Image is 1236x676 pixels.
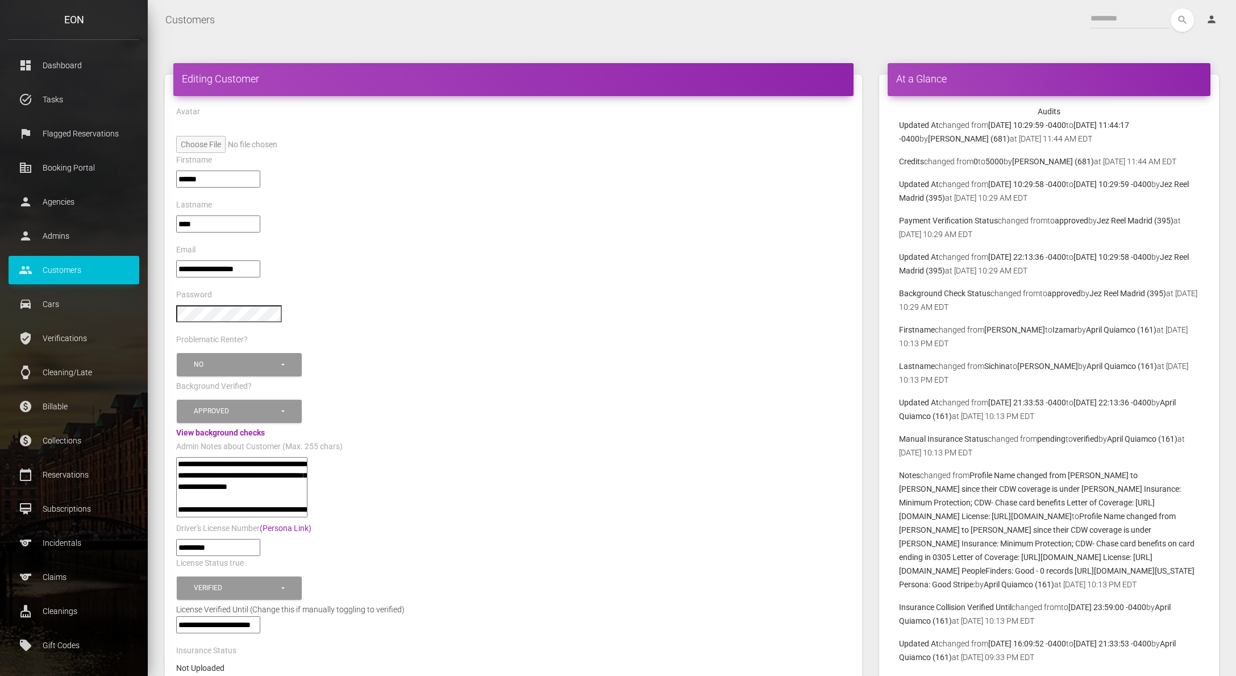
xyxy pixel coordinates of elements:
[17,91,131,108] p: Tasks
[899,177,1199,205] p: changed from to by at [DATE] 10:29 AM EDT
[984,580,1054,589] b: April Quiamco (161)
[17,603,131,620] p: Cleanings
[1107,434,1177,443] b: April Quiamco (161)
[1073,639,1151,648] b: [DATE] 21:33:53 -0400
[17,227,131,244] p: Admins
[17,500,131,517] p: Subscriptions
[9,119,139,148] a: flag Flagged Reservations
[899,325,935,334] b: Firstname
[1055,216,1088,225] b: approved
[17,159,131,176] p: Booking Portal
[1097,216,1173,225] b: Jez Reel Madrid (395)
[17,330,131,347] p: Verifications
[194,407,280,416] div: Approved
[899,250,1199,277] p: changed from to by at [DATE] 10:29 AM EDT
[176,381,252,392] label: Background Verified?
[9,324,139,352] a: verified_user Verifications
[9,563,139,591] a: sports Claims
[899,289,991,298] b: Background Check Status
[899,155,1199,168] p: changed from to by at [DATE] 11:44 AM EDT
[168,603,859,616] div: License Verified Until (Change this if manually toggling to verified)
[899,359,1199,387] p: changed from to by at [DATE] 10:13 PM EDT
[899,639,939,648] b: Updated At
[194,360,280,370] div: No
[988,180,1066,189] b: [DATE] 10:29:58 -0400
[9,631,139,660] a: local_offer Gift Codes
[988,252,1066,262] b: [DATE] 22:13:36 -0400
[988,121,1066,130] b: [DATE] 10:29:59 -0400
[165,6,215,34] a: Customers
[1017,362,1078,371] b: [PERSON_NAME]
[899,362,935,371] b: Lastname
[176,155,212,166] label: Firstname
[176,106,200,118] label: Avatar
[1038,107,1060,116] strong: Audits
[899,471,920,480] b: Notes
[899,180,939,189] b: Updated At
[176,244,195,256] label: Email
[9,188,139,216] a: person Agencies
[17,125,131,142] p: Flagged Reservations
[17,57,131,74] p: Dashboard
[1052,325,1077,334] b: Izamar
[9,51,139,80] a: dashboard Dashboard
[899,434,988,443] b: Manual Insurance Status
[899,603,1012,612] b: Insurance Collision Verified Until
[176,523,311,534] label: Driver's License Number
[1089,289,1166,298] b: Jez Reel Madrid (395)
[9,461,139,489] a: calendar_today Reservations
[1197,9,1227,31] a: person
[1012,157,1094,166] b: [PERSON_NAME] (681)
[988,639,1066,648] b: [DATE] 16:09:52 -0400
[17,466,131,483] p: Reservations
[985,157,1004,166] b: 5000
[1073,398,1151,407] b: [DATE] 22:13:36 -0400
[194,583,280,593] div: Verified
[9,85,139,114] a: task_alt Tasks
[899,214,1199,241] p: changed from to by at [DATE] 10:29 AM EDT
[176,663,224,673] strong: Not Uploaded
[17,262,131,279] p: Customers
[899,216,998,225] b: Payment Verification Status
[1171,9,1194,32] button: search
[9,529,139,557] a: sports Incidentals
[899,396,1199,423] p: changed from to by at [DATE] 10:13 PM EDT
[17,193,131,210] p: Agencies
[9,154,139,182] a: corporate_fare Booking Portal
[899,121,939,130] b: Updated At
[17,637,131,654] p: Gift Codes
[899,398,939,407] b: Updated At
[9,495,139,523] a: card_membership Subscriptions
[1206,14,1217,25] i: person
[260,524,311,533] a: (Persona Link)
[9,358,139,387] a: watch Cleaning/Late
[899,637,1199,664] p: changed from to by at [DATE] 09:33 PM EDT
[899,287,1199,314] p: changed from to by at [DATE] 10:29 AM EDT
[1073,434,1098,443] b: verified
[17,364,131,381] p: Cleaning/Late
[1086,325,1156,334] b: April Quiamco (161)
[17,569,131,586] p: Claims
[899,471,1181,521] b: Profile Name changed from [PERSON_NAME] to [PERSON_NAME] since their CDW coverage is under [PERSO...
[176,428,265,437] a: View background checks
[899,118,1199,146] p: changed from to by at [DATE] 11:44 AM EDT
[17,534,131,551] p: Incidentals
[899,252,939,262] b: Updated At
[176,334,248,346] label: Problematic Renter?
[177,577,302,600] button: Verified
[928,134,1010,143] b: [PERSON_NAME] (681)
[176,441,343,453] label: Admin Notes about Customer (Max. 255 chars)
[988,398,1066,407] b: [DATE] 21:33:53 -0400
[17,398,131,415] p: Billable
[9,426,139,455] a: paid Collections
[1047,289,1081,298] b: approved
[9,597,139,625] a: cleaning_services Cleanings
[984,325,1045,334] b: [PERSON_NAME]
[177,400,302,423] button: Approved
[1068,603,1146,612] b: [DATE] 23:59:00 -0400
[17,432,131,449] p: Collections
[973,157,978,166] b: 0
[1037,434,1066,443] b: pending
[177,353,302,376] button: No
